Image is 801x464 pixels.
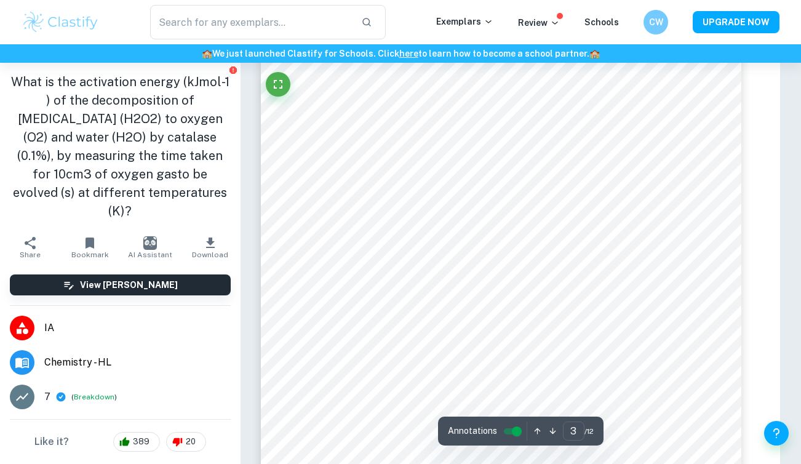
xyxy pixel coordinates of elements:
[644,10,668,34] button: CW
[202,49,212,58] span: 🏫
[436,15,493,28] p: Exemplars
[649,15,663,29] h6: CW
[60,230,121,265] button: Bookmark
[448,425,497,438] span: Annotations
[150,5,351,39] input: Search for any exemplars...
[113,432,160,452] div: 389
[229,65,238,74] button: Report issue
[399,49,418,58] a: here
[10,274,231,295] button: View [PERSON_NAME]
[71,250,109,259] span: Bookmark
[518,16,560,30] p: Review
[128,250,172,259] span: AI Assistant
[126,436,156,448] span: 389
[34,434,69,449] h6: Like it?
[584,426,594,437] span: / 12
[764,421,789,446] button: Help and Feedback
[192,250,228,259] span: Download
[44,390,50,404] p: 7
[74,391,114,402] button: Breakdown
[166,432,206,452] div: 20
[71,391,117,403] span: ( )
[44,321,231,335] span: IA
[143,236,157,250] img: AI Assistant
[10,73,231,220] h1: What is the activation energy (kJmol-1 ) of the decomposition of [MEDICAL_DATA] (H2O2) to oxygen ...
[266,72,290,97] button: Fullscreen
[584,17,619,27] a: Schools
[22,10,100,34] img: Clastify logo
[80,278,178,292] h6: View [PERSON_NAME]
[589,49,600,58] span: 🏫
[180,230,241,265] button: Download
[179,436,202,448] span: 20
[20,250,41,259] span: Share
[120,230,180,265] button: AI Assistant
[693,11,779,33] button: UPGRADE NOW
[2,47,799,60] h6: We just launched Clastify for Schools. Click to learn how to become a school partner.
[44,355,231,370] span: Chemistry - HL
